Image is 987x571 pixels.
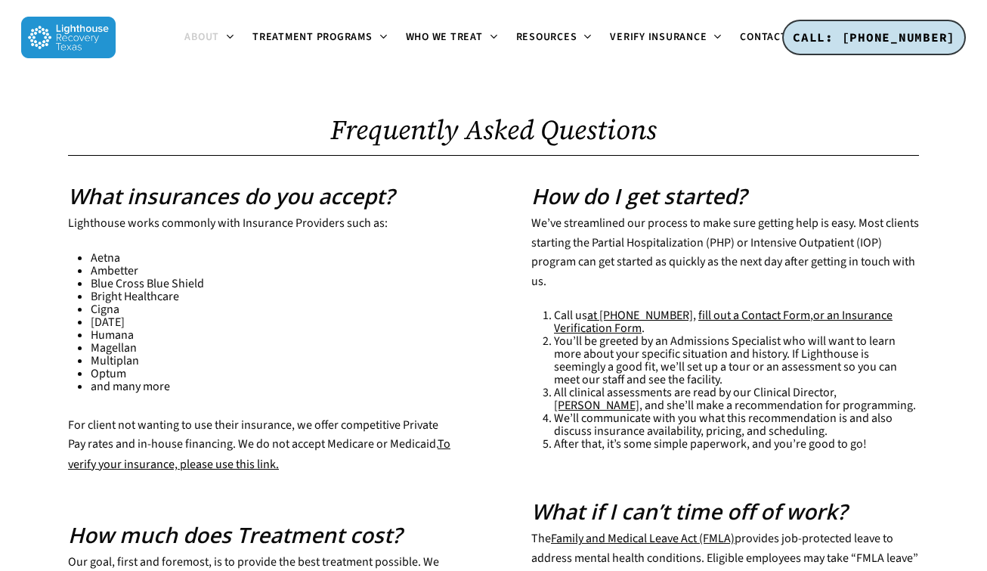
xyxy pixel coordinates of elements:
[91,303,456,316] li: Cigna
[531,214,919,309] p: We’ve streamlined our process to make sure getting help is easy. Most clients starting the Partia...
[740,29,787,45] span: Contact
[21,17,116,58] img: Lighthouse Recovery Texas
[587,307,693,324] span: at [PHONE_NUMBER]
[91,368,456,380] li: Optum
[91,316,456,329] li: [DATE]
[68,182,394,210] strong: What insurances do you accept?
[554,309,919,335] li: Call us , .
[68,436,450,473] a: To verify your insurance, please use this link.
[397,32,507,44] a: Who We Treat
[91,265,456,278] li: Ambetter
[551,530,735,547] a: Family and Medical Leave Act (FMLA)
[554,397,639,414] a: [PERSON_NAME]
[531,497,847,526] span: What if I can’t time off of work?
[91,380,456,393] li: and many more
[554,386,919,412] li: All clinical assessments are read by our Clinical Director, , and she’ll make a recommendation fo...
[68,214,456,252] p: Lighthouse works commonly with Insurance Providers such as:
[554,335,919,386] li: You’ll be greeted by an Admissions Specialist who will want to learn more about your specific sit...
[91,290,456,303] li: Bright Healthcare
[91,355,456,368] li: Multiplan
[91,342,456,355] li: Magellan
[698,307,810,324] a: fill out a Contact Form
[554,307,893,337] a: or an Insurance Verification Form
[252,29,373,45] span: Treatment Programs
[175,32,243,44] a: About
[91,329,456,342] li: Humana
[68,416,456,475] p: For client not wanting to use their insurance, we offer competitive Private Pay rates and in-hous...
[793,29,955,45] span: CALL: [PHONE_NUMBER]
[406,29,483,45] span: Who We Treat
[91,278,456,290] li: Blue Cross Blue Shield
[554,438,919,451] li: After that, it’s some simple paperwork, and you’re good to go!
[184,29,219,45] span: About
[91,252,456,265] li: Aetna
[782,20,966,56] a: CALL: [PHONE_NUMBER]
[243,32,397,44] a: Treatment Programs
[516,29,577,45] span: Resources
[731,32,811,44] a: Contact
[587,307,696,324] a: at [PHONE_NUMBER],
[554,412,919,438] li: We’ll communicate with you what this recommendation is and also discuss insurance availability, p...
[610,29,707,45] span: Verify Insurance
[601,32,731,44] a: Verify Insurance
[68,114,919,145] h1: Frequently Asked Questions
[507,32,602,44] a: Resources
[531,182,747,210] span: How do I get started?
[68,520,402,549] span: How much does Treatment cost?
